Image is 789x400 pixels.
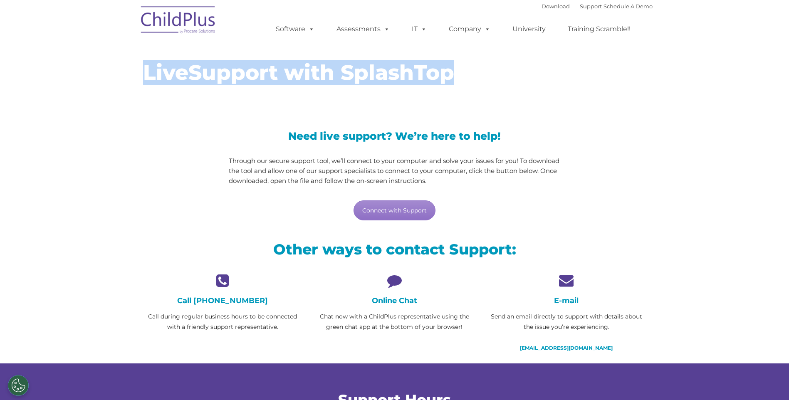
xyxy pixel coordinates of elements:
img: ChildPlus by Procare Solutions [137,0,220,42]
a: Company [440,21,499,37]
h3: Need live support? We’re here to help! [229,131,560,141]
p: Send an email directly to support with details about the issue you’re experiencing. [487,311,646,332]
a: Connect with Support [354,200,435,220]
a: Software [267,21,323,37]
p: Call during regular business hours to be connected with a friendly support representative. [143,311,302,332]
a: [EMAIL_ADDRESS][DOMAIN_NAME] [520,345,613,351]
h4: E-mail [487,296,646,305]
a: IT [403,21,435,37]
a: Download [542,3,570,10]
h4: Call [PHONE_NUMBER] [143,296,302,305]
h2: Other ways to contact Support: [143,240,646,259]
span: LiveSupport with SplashTop [143,60,454,85]
font: | [542,3,653,10]
a: Support [580,3,602,10]
button: Cookies Settings [8,375,29,396]
p: Through our secure support tool, we’ll connect to your computer and solve your issues for you! To... [229,156,560,186]
h4: Online Chat [315,296,474,305]
a: Schedule A Demo [603,3,653,10]
a: Assessments [328,21,398,37]
a: University [504,21,554,37]
a: Training Scramble!! [559,21,639,37]
p: Chat now with a ChildPlus representative using the green chat app at the bottom of your browser! [315,311,474,332]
